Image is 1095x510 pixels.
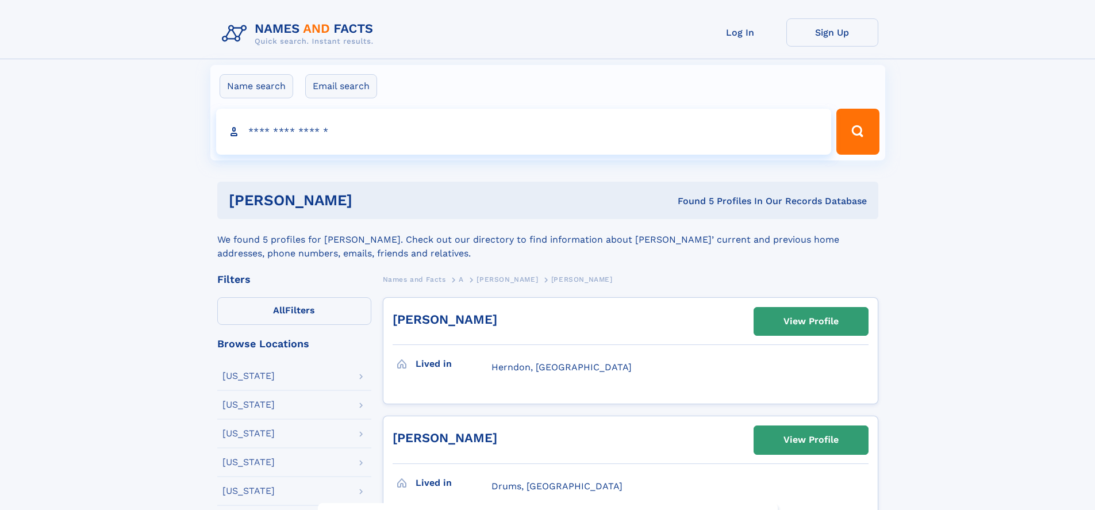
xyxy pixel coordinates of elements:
[393,312,497,327] a: [PERSON_NAME]
[416,473,491,493] h3: Lived in
[786,18,878,47] a: Sign Up
[477,275,538,283] span: [PERSON_NAME]
[216,109,832,155] input: search input
[217,339,371,349] div: Browse Locations
[836,109,879,155] button: Search Button
[217,18,383,49] img: Logo Names and Facts
[222,486,275,496] div: [US_STATE]
[694,18,786,47] a: Log In
[783,427,839,453] div: View Profile
[217,219,878,260] div: We found 5 profiles for [PERSON_NAME]. Check out our directory to find information about [PERSON_...
[383,272,446,286] a: Names and Facts
[754,308,868,335] a: View Profile
[551,275,613,283] span: [PERSON_NAME]
[491,362,632,373] span: Herndon, [GEOGRAPHIC_DATA]
[459,272,464,286] a: A
[229,193,515,208] h1: [PERSON_NAME]
[273,305,285,316] span: All
[222,400,275,409] div: [US_STATE]
[515,195,867,208] div: Found 5 Profiles In Our Records Database
[783,308,839,335] div: View Profile
[222,429,275,438] div: [US_STATE]
[220,74,293,98] label: Name search
[491,481,623,492] span: Drums, [GEOGRAPHIC_DATA]
[416,354,491,374] h3: Lived in
[305,74,377,98] label: Email search
[459,275,464,283] span: A
[477,272,538,286] a: [PERSON_NAME]
[754,426,868,454] a: View Profile
[222,458,275,467] div: [US_STATE]
[217,274,371,285] div: Filters
[222,371,275,381] div: [US_STATE]
[217,297,371,325] label: Filters
[393,431,497,445] a: [PERSON_NAME]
